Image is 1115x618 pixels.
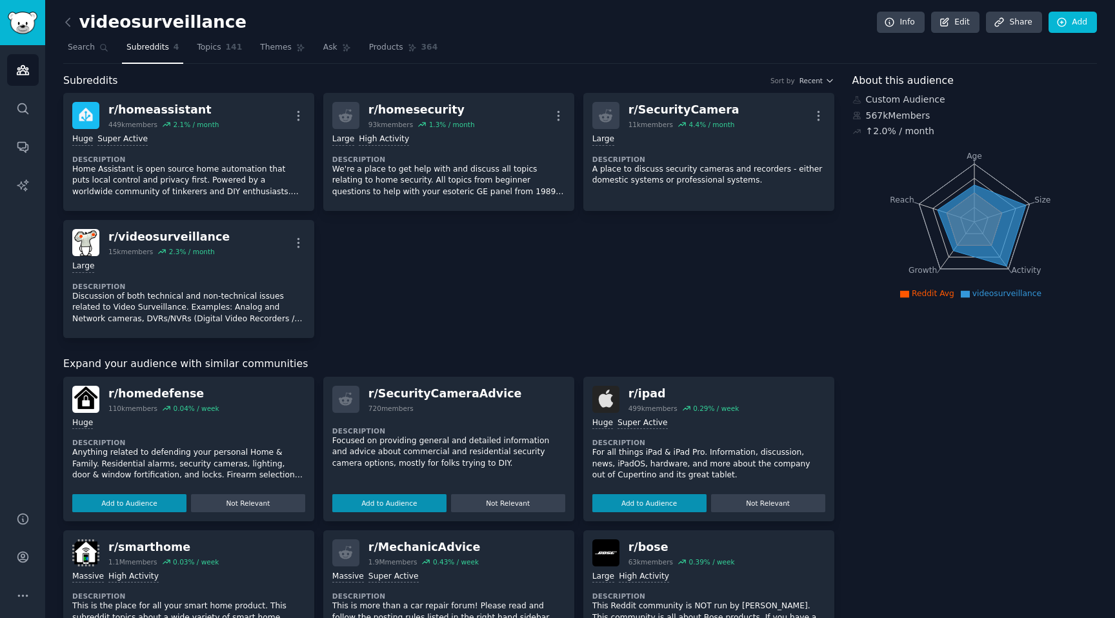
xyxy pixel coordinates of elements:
[72,447,305,481] p: Anything related to defending your personal Home & Family. Residential alarms, security cameras, ...
[332,494,447,512] button: Add to Audience
[108,120,157,129] div: 449k members
[72,261,94,273] div: Large
[72,386,99,413] img: homedefense
[97,134,148,146] div: Super Active
[72,592,305,601] dt: Description
[63,220,314,338] a: videosurveillancer/videosurveillance15kmembers2.3% / monthLargeDescriptionDiscussion of both tech...
[72,494,186,512] button: Add to Audience
[72,282,305,291] dt: Description
[332,592,565,601] dt: Description
[332,435,565,470] p: Focused on providing general and detailed information and advice about commercial and residential...
[68,42,95,54] span: Search
[369,42,403,54] span: Products
[592,571,614,583] div: Large
[628,557,673,566] div: 63k members
[368,571,419,583] div: Super Active
[799,76,823,85] span: Recent
[592,164,825,186] p: A place to discuss security cameras and recorders - either domestic systems or professional systems.
[451,494,565,512] button: Not Relevant
[890,195,914,204] tspan: Reach
[967,152,982,161] tspan: Age
[368,386,522,402] div: r/ SecurityCameraAdvice
[72,539,99,566] img: smarthome
[63,37,113,64] a: Search
[592,447,825,481] p: For all things iPad & iPad Pro. Information, discussion, news, iPadOS, hardware, and more about t...
[63,73,118,89] span: Subreddits
[931,12,979,34] a: Edit
[332,571,364,583] div: Massive
[592,386,619,413] img: ipad
[126,42,169,54] span: Subreddits
[1049,12,1097,34] a: Add
[852,109,1098,123] div: 567k Members
[368,102,475,118] div: r/ homesecurity
[693,404,739,413] div: 0.29 % / week
[72,102,99,129] img: homeassistant
[359,134,409,146] div: High Activity
[368,557,417,566] div: 1.9M members
[108,386,219,402] div: r/ homedefense
[1011,266,1041,275] tspan: Activity
[226,42,243,54] span: 141
[319,37,356,64] a: Ask
[1034,195,1050,204] tspan: Size
[628,120,673,129] div: 11k members
[770,76,795,85] div: Sort by
[72,164,305,198] p: Home Assistant is open source home automation that puts local control and privacy first. Powered ...
[72,438,305,447] dt: Description
[108,571,159,583] div: High Activity
[368,120,413,129] div: 93k members
[711,494,825,512] button: Not Relevant
[197,42,221,54] span: Topics
[72,134,93,146] div: Huge
[108,557,157,566] div: 1.1M members
[592,134,614,146] div: Large
[368,539,481,555] div: r/ MechanicAdvice
[618,417,668,430] div: Super Active
[108,539,219,555] div: r/ smarthome
[256,37,310,64] a: Themes
[877,12,925,34] a: Info
[173,120,219,129] div: 2.1 % / month
[169,247,215,256] div: 2.3 % / month
[365,37,442,64] a: Products364
[191,494,305,512] button: Not Relevant
[108,102,219,118] div: r/ homeassistant
[63,356,308,372] span: Expand your audience with similar communities
[972,289,1041,298] span: videosurveillance
[852,73,954,89] span: About this audience
[72,291,305,325] p: Discussion of both technical and non-technical issues related to Video Surveillance. Examples: An...
[8,12,37,34] img: GummySearch logo
[433,557,479,566] div: 0.43 % / week
[592,438,825,447] dt: Description
[429,120,475,129] div: 1.3 % / month
[174,42,179,54] span: 4
[688,120,734,129] div: 4.4 % / month
[332,426,565,435] dt: Description
[421,42,438,54] span: 364
[592,592,825,601] dt: Description
[368,404,414,413] div: 720 members
[986,12,1041,34] a: Share
[583,93,834,211] a: r/SecurityCamera11kmembers4.4% / monthLargeDescriptionA place to discuss security cameras and rec...
[72,571,104,583] div: Massive
[332,164,565,198] p: We're a place to get help with and discuss all topics relating to home security. All topics from ...
[592,539,619,566] img: bose
[72,417,93,430] div: Huge
[72,229,99,256] img: videosurveillance
[628,539,735,555] div: r/ bose
[173,557,219,566] div: 0.03 % / week
[323,93,574,211] a: r/homesecurity93kmembers1.3% / monthLargeHigh ActivityDescriptionWe're a place to get help with a...
[192,37,246,64] a: Topics141
[323,42,337,54] span: Ask
[852,93,1098,106] div: Custom Audience
[332,155,565,164] dt: Description
[799,76,834,85] button: Recent
[108,404,157,413] div: 110k members
[866,125,934,138] div: ↑ 2.0 % / month
[108,247,153,256] div: 15k members
[909,266,937,275] tspan: Growth
[592,494,707,512] button: Add to Audience
[108,229,230,245] div: r/ videosurveillance
[628,386,739,402] div: r/ ipad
